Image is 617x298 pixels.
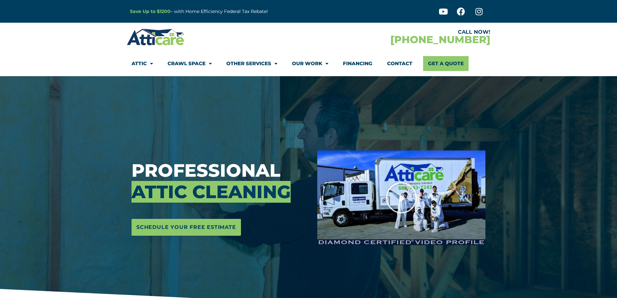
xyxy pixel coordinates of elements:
[385,182,418,214] div: Play Video
[308,30,490,35] div: CALL NOW!
[292,56,328,71] a: Our Work
[226,56,277,71] a: Other Services
[132,56,153,71] a: Attic
[132,219,241,236] a: Schedule Your Free Estimate
[29,65,120,90] div: Atticare
[130,8,340,15] p: – with Home Efficiency Federal Tax Rebate!
[387,56,412,71] a: Contact
[132,160,308,203] h3: Professional
[168,56,212,71] a: Crawl Space
[343,56,372,71] a: Financing
[130,8,170,14] a: Save Up to $1200
[132,181,291,203] span: Attic Cleaning
[423,56,469,71] a: Get A Quote
[132,56,485,71] nav: Menu
[136,222,236,232] span: Schedule Your Free Estimate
